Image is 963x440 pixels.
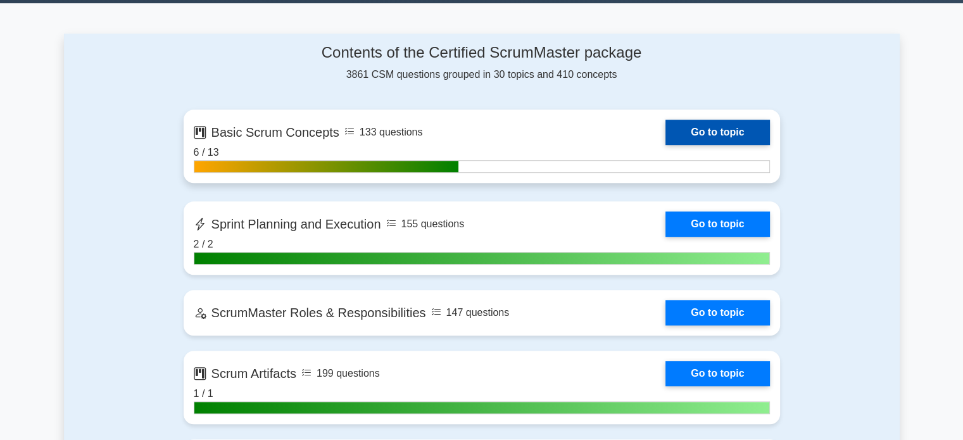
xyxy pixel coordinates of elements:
[665,361,769,386] a: Go to topic
[665,300,769,325] a: Go to topic
[184,44,780,62] h4: Contents of the Certified ScrumMaster package
[665,211,769,237] a: Go to topic
[184,44,780,82] div: 3861 CSM questions grouped in 30 topics and 410 concepts
[665,120,769,145] a: Go to topic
